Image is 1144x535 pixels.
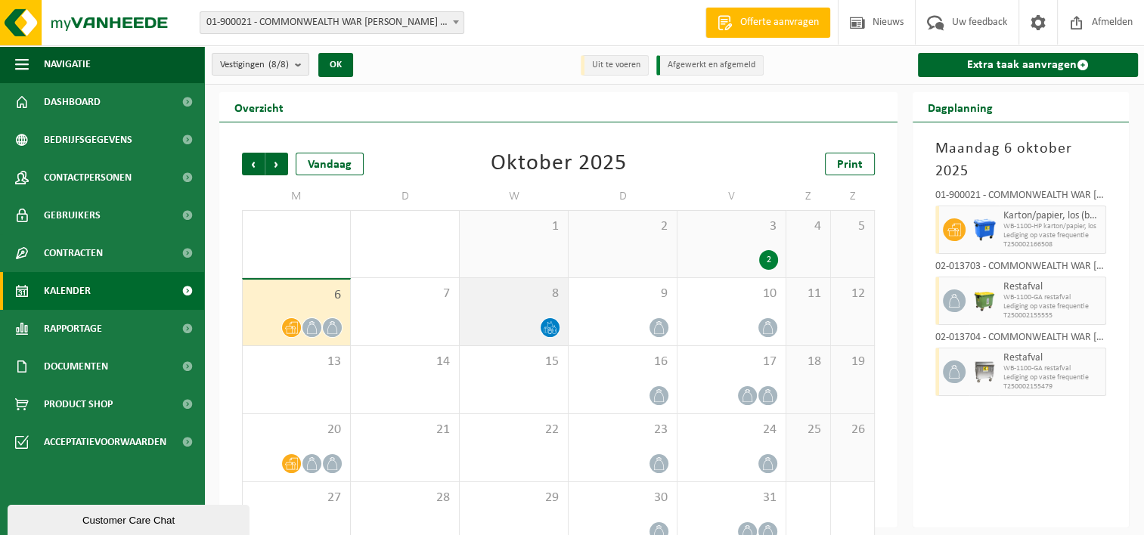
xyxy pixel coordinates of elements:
td: D [351,183,460,210]
span: 3 [685,218,778,235]
span: 15 [467,354,560,370]
img: WB-1100-HPE-BE-01 [973,218,996,241]
span: 24 [685,422,778,438]
td: Z [831,183,876,210]
span: Contracten [44,234,103,272]
h2: Overzicht [219,92,299,122]
span: Bedrijfsgegevens [44,121,132,159]
span: 21 [358,422,451,438]
span: 5 [839,218,867,235]
span: Restafval [1003,281,1102,293]
td: M [242,183,351,210]
span: 1 [467,218,560,235]
h2: Dagplanning [913,92,1008,122]
span: 25 [794,422,823,438]
button: OK [318,53,353,77]
span: 2 [576,218,669,235]
button: Vestigingen(8/8) [212,53,309,76]
span: 01-900021 - COMMONWEALTH WAR GRAVES - IEPER [200,12,463,33]
span: Print [837,159,863,171]
span: Kalender [44,272,91,310]
a: Print [825,153,875,175]
span: 13 [250,354,343,370]
span: 26 [839,422,867,438]
span: 8 [467,286,560,302]
span: 17 [685,354,778,370]
td: V [677,183,786,210]
count: (8/8) [268,60,289,70]
span: 01-900021 - COMMONWEALTH WAR GRAVES - IEPER [200,11,464,34]
span: 12 [839,286,867,302]
span: 14 [358,354,451,370]
span: 10 [685,286,778,302]
span: 28 [358,490,451,506]
span: Karton/papier, los (bedrijven) [1003,210,1102,222]
img: WB-1100-GAL-GY-02 [973,360,996,383]
span: WB-1100-HP karton/papier, los [1003,222,1102,231]
span: Lediging op vaste frequentie [1003,302,1102,311]
span: 11 [794,286,823,302]
span: Acceptatievoorwaarden [44,423,166,461]
a: Offerte aanvragen [705,8,830,38]
span: 4 [794,218,823,235]
span: 20 [250,422,343,438]
span: 6 [250,287,343,304]
div: 01-900021 - COMMONWEALTH WAR [PERSON_NAME] - IEPER [935,190,1106,206]
span: Vorige [242,153,265,175]
iframe: chat widget [8,502,253,535]
div: Oktober 2025 [491,153,627,175]
span: 7 [358,286,451,302]
span: 23 [576,422,669,438]
span: 30 [576,490,669,506]
span: Product Shop [44,385,113,423]
span: WB-1100-GA restafval [1003,293,1102,302]
span: T250002166508 [1003,240,1102,249]
span: Lediging op vaste frequentie [1003,231,1102,240]
td: W [460,183,569,210]
a: Extra taak aanvragen [918,53,1138,77]
span: 18 [794,354,823,370]
td: Z [786,183,831,210]
span: 29 [467,490,560,506]
div: Vandaag [296,153,364,175]
span: T250002155479 [1003,382,1102,391]
span: Offerte aanvragen [736,15,823,30]
span: 27 [250,490,343,506]
span: Restafval [1003,352,1102,364]
span: Documenten [44,348,108,385]
span: T250002155555 [1003,311,1102,320]
span: 31 [685,490,778,506]
span: 19 [839,354,867,370]
span: Contactpersonen [44,159,132,196]
div: 02-013704 - COMMONWEALTH WAR [PERSON_NAME] - ZILLEBEKE [935,332,1106,348]
span: Volgende [265,153,288,175]
img: WB-1100-HPE-GN-51 [973,289,996,312]
span: Navigatie [44,45,91,83]
span: Lediging op vaste frequentie [1003,373,1102,382]
span: 16 [576,354,669,370]
span: Gebruikers [44,196,101,234]
h3: Maandag 6 oktober 2025 [935,138,1106,183]
span: Dashboard [44,83,101,121]
span: Vestigingen [220,54,289,76]
div: 02-013703 - COMMONWEALTH WAR [PERSON_NAME] - IEPER [935,261,1106,277]
div: 2 [759,250,778,270]
li: Uit te voeren [581,55,649,76]
span: 22 [467,422,560,438]
span: 9 [576,286,669,302]
span: WB-1100-GA restafval [1003,364,1102,373]
li: Afgewerkt en afgemeld [656,55,764,76]
td: D [569,183,677,210]
span: Rapportage [44,310,102,348]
